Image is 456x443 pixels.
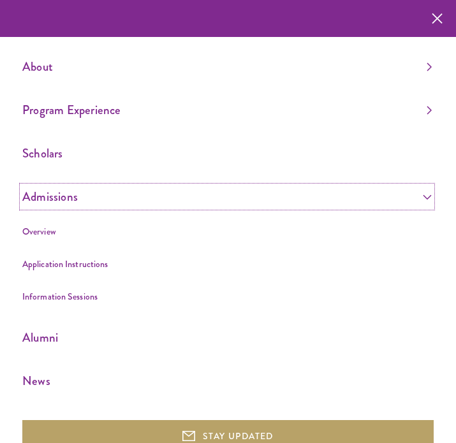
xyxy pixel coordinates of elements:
[22,258,108,270] a: Application Instructions
[22,56,432,77] a: About
[22,290,98,303] a: Information Sessions
[22,143,432,164] a: Scholars
[22,186,432,207] a: Admissions
[22,327,432,348] a: Alumni
[22,225,56,238] a: Overview
[22,370,432,391] a: News
[22,99,432,120] a: Program Experience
